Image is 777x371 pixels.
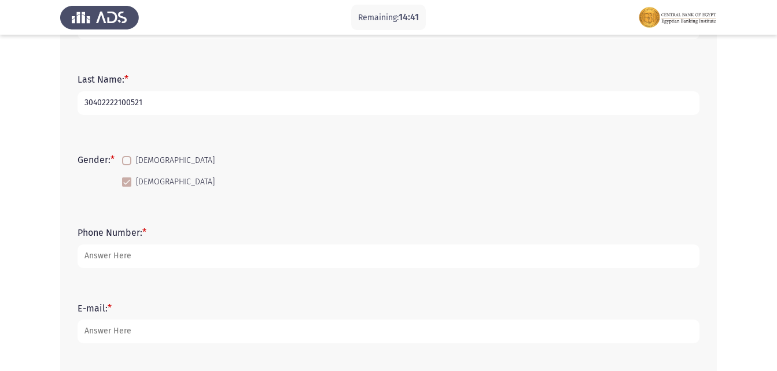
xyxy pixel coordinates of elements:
[60,1,139,34] img: Assess Talent Management logo
[78,303,112,314] label: E-mail:
[78,227,146,238] label: Phone Number:
[136,175,215,189] span: [DEMOGRAPHIC_DATA]
[399,12,419,23] span: 14:41
[638,1,717,34] img: Assessment logo of EBI Analytical Thinking FOCUS Assessment EN
[358,10,419,25] p: Remaining:
[78,91,699,115] input: add answer text
[136,154,215,168] span: [DEMOGRAPHIC_DATA]
[78,154,115,165] label: Gender:
[78,74,128,85] label: Last Name:
[78,320,699,343] input: add answer text
[78,244,699,268] input: add answer text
